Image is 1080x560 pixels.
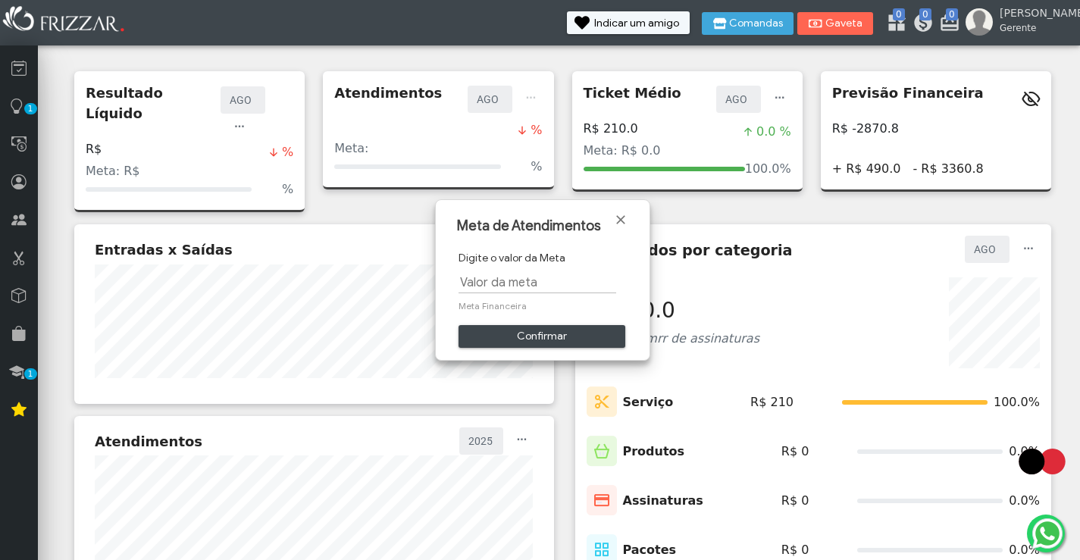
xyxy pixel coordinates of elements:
[781,541,809,559] span: R$ 0
[702,12,794,35] button: Comandas
[781,492,809,510] span: R$ 0
[919,8,931,20] span: 0
[623,393,674,411] p: Serviço
[893,8,905,20] span: 0
[825,18,862,29] span: Gaveta
[781,443,809,461] span: R$ 0
[531,158,542,176] span: %
[587,331,760,346] span: Incluindo mrr de assinaturas
[886,12,901,39] a: 0
[769,86,791,112] button: ui-button
[1009,492,1040,510] span: 0.0%
[745,160,791,178] span: 100.0%
[467,432,496,450] label: 2025
[623,443,685,461] p: Produtos
[24,368,37,380] span: 1
[459,325,625,348] button: Confirmar
[282,180,293,199] span: %
[24,103,37,114] span: 1
[966,8,1072,36] a: [PERSON_NAME] Gerente
[459,299,627,313] span: Meta Financeira
[334,141,368,155] span: Meta:
[1029,515,1066,552] img: whatsapp.png
[994,393,1040,411] span: 100.0%
[95,242,233,258] h5: Entradas x Saídas
[623,541,677,559] p: Pacotes
[832,121,899,136] h4: R$ -2870.8
[459,250,627,266] span: Digite o valor da Meta
[95,433,202,450] h5: Atendimentos
[587,436,617,467] img: Icone de Produtos
[1017,236,1040,262] button: ui-button
[613,212,628,227] a: Fechar
[594,18,679,29] span: Indicar um amigo
[587,242,793,259] h5: Resultados por categoria
[228,114,251,140] button: ui-button
[729,18,783,29] span: Comandas
[475,90,505,108] label: AGO
[913,160,983,178] span: - R$ 3360.8
[511,427,534,454] button: ui-button
[972,240,1002,258] label: AGO
[587,386,617,418] img: Icone de Serviços
[587,298,760,324] h3: R$210.0
[832,160,901,178] span: + R$ 490.0
[584,83,681,103] p: Ticket Médio
[587,485,617,516] img: Icone de Assinaturas
[1000,5,1068,21] span: [PERSON_NAME]
[86,83,221,124] p: Resultado Líquido
[724,90,753,108] label: AGO
[913,12,928,39] a: 0
[750,393,794,411] span: R$ 210
[939,12,954,39] a: 0
[86,142,102,156] h4: R$
[756,123,791,141] span: 0.0 %
[1000,21,1068,35] span: Gerente
[1004,424,1080,499] img: loading3.gif
[1009,541,1040,559] span: 0.0%
[457,216,601,236] span: Meta de Atendimentos
[567,11,690,34] button: Indicar um amigo
[946,8,958,20] span: 0
[228,91,258,109] label: AGO
[797,12,873,35] button: Gaveta
[282,143,293,161] span: %
[623,492,703,510] p: Assinaturas
[832,83,984,103] p: Previsão Financeira
[459,272,616,293] input: Valor da meta
[334,83,442,103] p: Atendimentos
[469,325,615,348] span: Confirmar
[86,164,140,178] span: Meta: R$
